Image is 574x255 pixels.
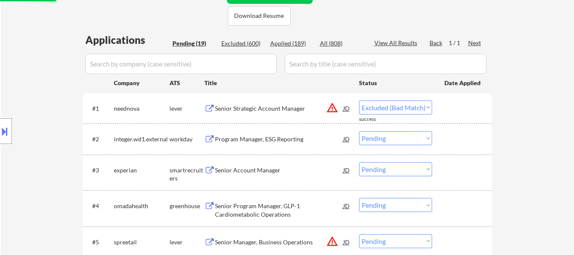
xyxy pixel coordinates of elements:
[228,6,291,26] button: Download Resume
[221,39,264,48] div: Excluded (600)
[374,39,420,47] div: View All Results
[85,54,277,74] input: Search by company (case sensitive)
[215,104,343,113] div: Senior Strategic Account Manager
[342,100,351,116] div: JD
[172,39,215,48] div: Pending (19)
[215,202,343,218] div: Senior Program Manager, GLP-1 Cardiometabolic Operations
[170,166,204,183] div: smartrecruiters
[342,234,351,249] div: JD
[326,102,338,114] button: warning_amber
[326,235,338,247] button: warning_amber
[85,35,170,45] div: Applications
[430,39,443,47] div: Back
[170,104,204,113] div: lever
[170,238,204,246] div: lever
[449,39,468,47] div: 1 / 1
[285,54,486,74] input: Search by title (case sensitive)
[204,79,351,87] div: Title
[170,135,204,143] div: workday
[170,202,204,210] div: greenhouse
[320,39,362,48] div: All (808)
[359,75,432,90] div: Status
[270,39,313,48] div: Applied (189)
[468,39,482,47] div: Next
[215,238,343,246] div: Senior Manager, Business Operations
[215,166,343,175] div: Senior Account Manager
[342,198,351,213] div: JD
[342,131,351,146] div: JD
[359,116,393,123] div: success
[444,79,482,87] div: Date Applied
[342,162,351,178] div: JD
[170,79,204,87] div: ATS
[114,238,170,246] div: spreetail
[215,135,343,143] div: Program Manager, ESG Reporting
[92,238,107,246] div: #5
